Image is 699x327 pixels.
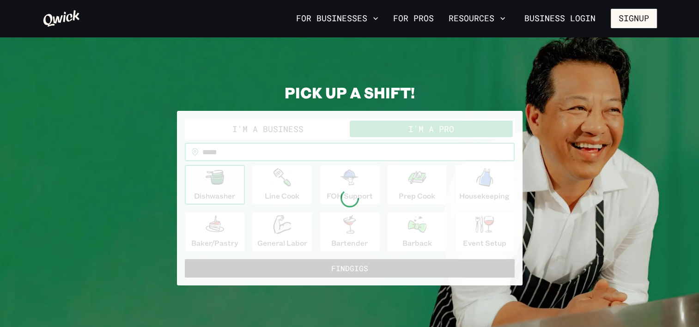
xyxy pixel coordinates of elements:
[445,11,509,26] button: Resources
[177,83,523,102] h2: PICK UP A SHIFT!
[517,9,603,28] a: Business Login
[389,11,438,26] a: For Pros
[292,11,382,26] button: For Businesses
[611,9,657,28] button: Signup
